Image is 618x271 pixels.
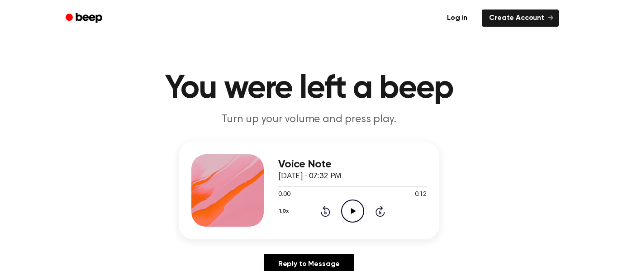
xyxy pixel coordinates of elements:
h3: Voice Note [278,158,427,171]
span: 0:12 [415,190,427,200]
h1: You were left a beep [77,72,541,105]
a: Beep [59,10,110,27]
a: Create Account [482,10,559,27]
a: Log in [438,8,476,29]
button: 1.0x [278,204,292,219]
span: [DATE] · 07:32 PM [278,172,342,181]
p: Turn up your volume and press play. [135,112,483,127]
span: 0:00 [278,190,290,200]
